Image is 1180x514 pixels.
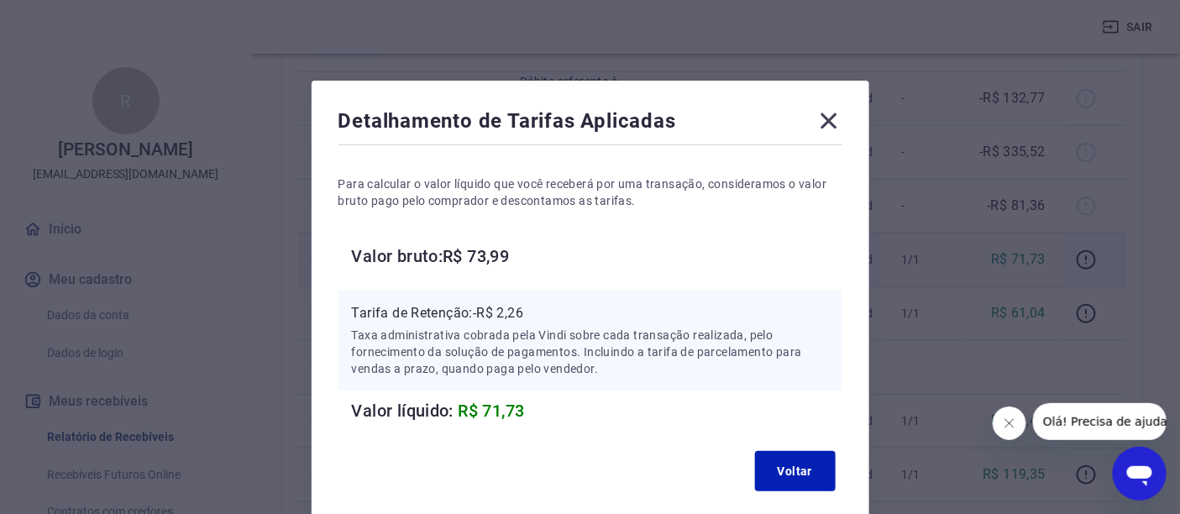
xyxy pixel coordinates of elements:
[755,451,836,491] button: Voltar
[352,303,829,323] p: Tarifa de Retenção: -R$ 2,26
[352,397,842,424] h6: Valor líquido:
[338,108,842,141] div: Detalhamento de Tarifas Aplicadas
[1033,403,1167,440] iframe: Mensagem da empresa
[352,243,842,270] h6: Valor bruto: R$ 73,99
[459,401,525,421] span: R$ 71,73
[1113,447,1167,501] iframe: Botão para abrir a janela de mensagens
[338,176,842,209] p: Para calcular o valor líquido que você receberá por uma transação, consideramos o valor bruto pag...
[993,406,1026,440] iframe: Fechar mensagem
[10,12,141,25] span: Olá! Precisa de ajuda?
[352,327,829,377] p: Taxa administrativa cobrada pela Vindi sobre cada transação realizada, pelo fornecimento da soluç...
